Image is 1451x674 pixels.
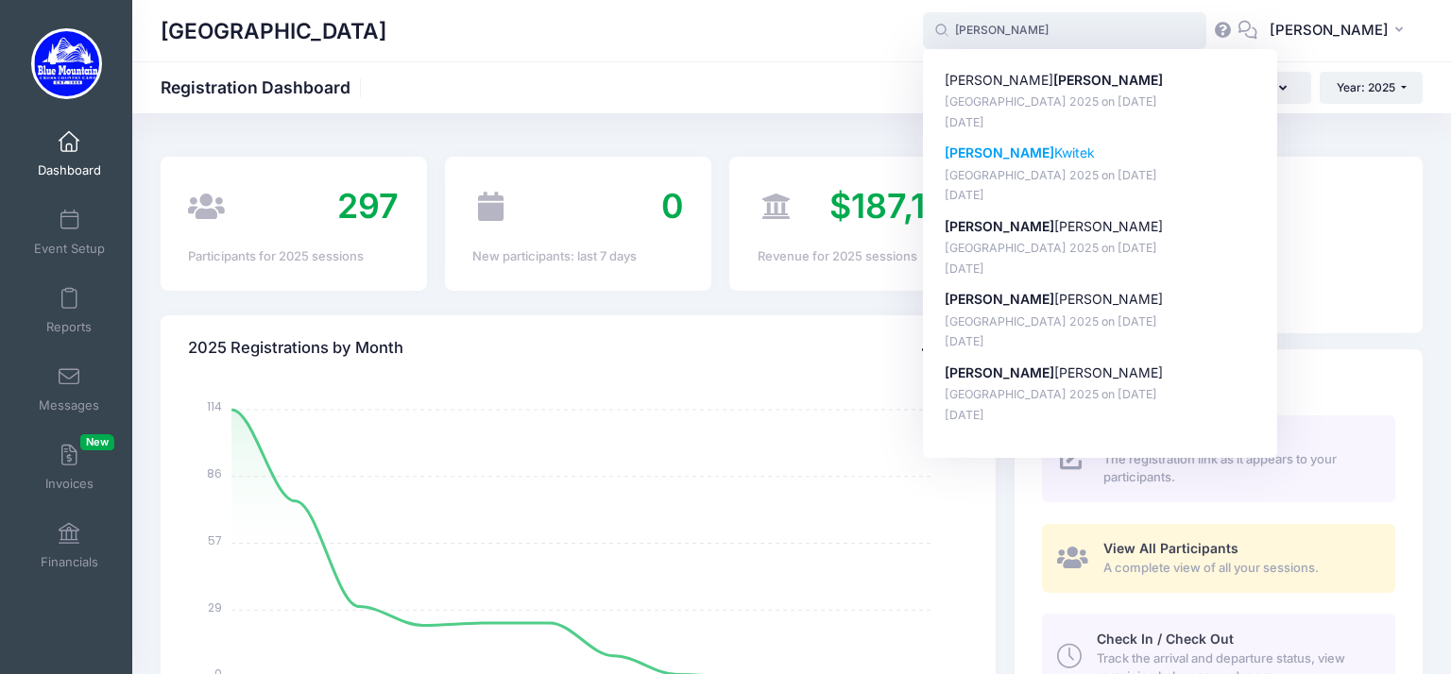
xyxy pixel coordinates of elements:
p: [DATE] [945,333,1256,351]
a: InvoicesNew [25,434,114,500]
a: Reports [25,278,114,344]
p: [PERSON_NAME] [945,217,1256,237]
span: Financials [41,554,98,570]
div: Revenue for 2025 sessions [758,247,968,266]
p: [GEOGRAPHIC_DATA] 2025 on [DATE] [945,313,1256,331]
span: Reports [46,319,92,335]
p: [DATE] [945,114,1256,132]
p: [GEOGRAPHIC_DATA] 2025 on [DATE] [945,240,1256,258]
tspan: 86 [207,465,222,481]
button: [PERSON_NAME] [1257,9,1423,53]
strong: [PERSON_NAME] [1053,72,1163,88]
span: [PERSON_NAME] [1270,20,1389,41]
a: Messages [25,356,114,422]
div: Participants for 2025 sessions [188,247,399,266]
span: New [80,434,114,450]
a: Event Setup [25,199,114,265]
h1: Registration Dashboard [161,77,367,97]
strong: [PERSON_NAME] [945,364,1054,380]
p: [DATE] [945,407,1256,425]
span: 0 [661,185,684,227]
img: Blue Mountain Cross Country Camp [31,28,102,99]
a: View All Participants A complete view of all your sessions. [1042,524,1395,593]
p: [PERSON_NAME] [945,71,1256,91]
span: Messages [39,397,99,413]
p: Kwitek [945,143,1256,163]
p: [DATE] [945,187,1256,205]
p: [GEOGRAPHIC_DATA] 2025 on [DATE] [945,386,1256,404]
span: $187,183 [829,185,968,227]
a: Financials [25,513,114,579]
p: [PERSON_NAME] [945,290,1256,310]
tspan: 29 [208,598,222,615]
strong: [PERSON_NAME] [945,291,1054,307]
strong: [PERSON_NAME] [945,144,1054,160]
h4: 2025 Registrations by Month [188,321,403,375]
tspan: 114 [207,398,222,414]
p: [DATE] [945,261,1256,278]
span: The registration link as it appears to your participants. [1103,450,1374,487]
span: Invoices [45,476,94,492]
span: View All Participants [1103,540,1238,556]
span: 297 [337,185,399,227]
span: Event Setup [34,241,105,257]
strong: [PERSON_NAME] [945,218,1054,234]
p: [GEOGRAPHIC_DATA] 2025 on [DATE] [945,93,1256,111]
button: Year: 2025 [1320,72,1423,104]
a: Registration Link The registration link as it appears to your participants. [1042,415,1395,502]
h1: [GEOGRAPHIC_DATA] [161,9,386,53]
div: New participants: last 7 days [472,247,683,266]
span: A complete view of all your sessions. [1103,559,1374,578]
p: [GEOGRAPHIC_DATA] 2025 on [DATE] [945,167,1256,185]
p: [PERSON_NAME] [945,363,1256,383]
tspan: 57 [208,532,222,548]
a: Dashboard [25,121,114,187]
span: Check In / Check Out [1097,631,1234,647]
span: Year: 2025 [1337,80,1395,94]
span: Dashboard [38,162,101,178]
input: Search by First Name, Last Name, or Email... [923,12,1206,50]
